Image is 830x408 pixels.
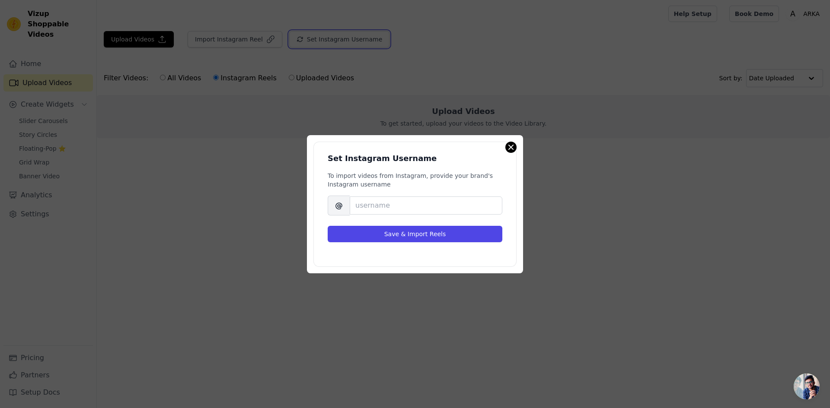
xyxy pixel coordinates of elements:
[328,196,350,215] span: @
[328,171,502,189] p: To import videos from Instagram, provide your brand's Instagram username
[794,373,820,399] a: Open chat
[350,196,502,215] input: username
[328,152,502,164] h3: Set Instagram Username
[328,226,502,242] button: Save & Import Reels
[506,142,516,152] button: Close modal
